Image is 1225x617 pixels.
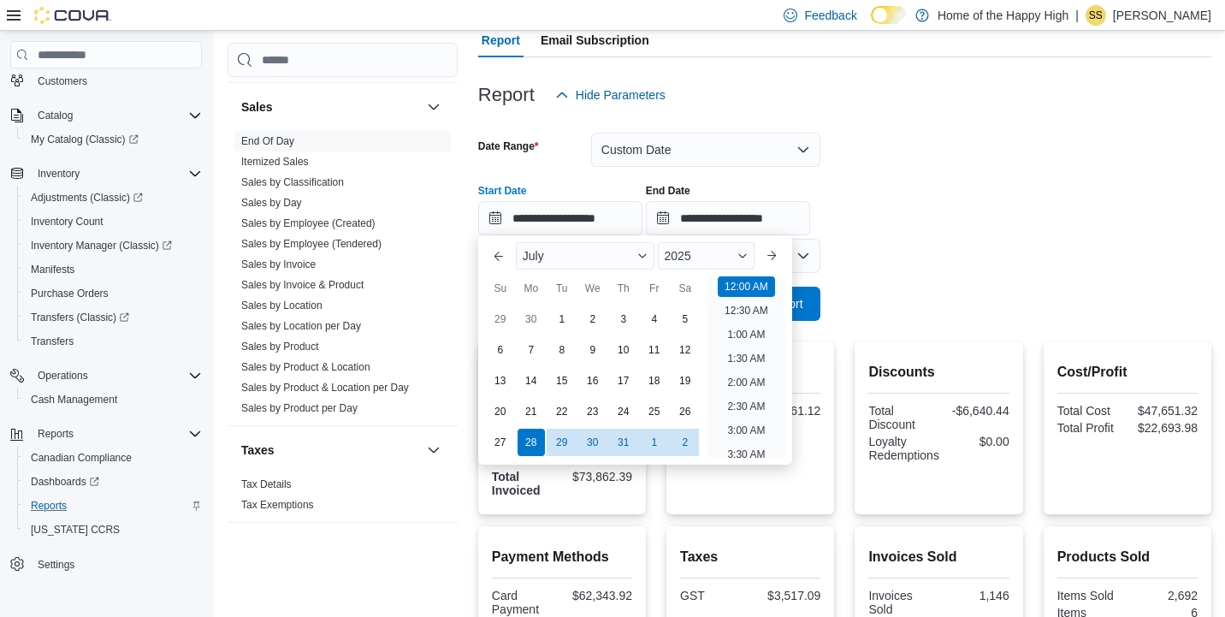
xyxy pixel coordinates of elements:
[665,249,691,263] span: 2025
[478,85,535,105] h3: Report
[24,187,150,208] a: Adjustments (Classic)
[17,234,209,258] a: Inventory Manager (Classic)
[241,155,309,169] span: Itemized Sales
[565,470,632,484] div: $73,862.39
[658,242,755,270] div: Button. Open the year selector. 2025 is currently selected.
[1113,5,1211,26] p: [PERSON_NAME]
[680,589,747,602] div: GST
[478,184,527,198] label: Start Date
[718,276,775,297] li: 12:00 AM
[1057,547,1198,567] h2: Products Sold
[641,398,668,425] div: day-25
[241,217,376,230] span: Sales by Employee (Created)
[548,429,576,456] div: day-29
[24,259,81,280] a: Manifests
[548,336,576,364] div: day-8
[1089,5,1103,26] span: SS
[565,589,632,602] div: $62,343.92
[34,7,111,24] img: Cova
[241,278,364,292] span: Sales by Invoice & Product
[518,336,545,364] div: day-7
[541,23,649,57] span: Email Subscription
[548,275,576,302] div: Tu
[31,523,120,537] span: [US_STATE] CCRS
[241,134,294,148] span: End Of Day
[579,398,607,425] div: day-23
[720,372,772,393] li: 2:00 AM
[1131,404,1198,418] div: $47,651.32
[868,435,939,462] div: Loyalty Redemptions
[943,589,1009,602] div: 1,146
[241,361,370,373] a: Sales by Product & Location
[718,300,775,321] li: 12:30 AM
[482,23,520,57] span: Report
[31,424,80,444] button: Reports
[24,211,110,232] a: Inventory Count
[24,283,115,304] a: Purchase Orders
[17,210,209,234] button: Inventory Count
[492,589,559,616] div: Card Payment
[680,547,820,567] h2: Taxes
[478,139,539,153] label: Date Range
[720,348,772,369] li: 1:30 AM
[641,306,668,333] div: day-4
[518,367,545,395] div: day-14
[3,104,209,128] button: Catalog
[241,319,361,333] span: Sales by Location per Day
[548,398,576,425] div: day-22
[241,442,420,459] button: Taxes
[871,24,872,25] span: Dark Mode
[241,498,314,512] span: Tax Exemptions
[485,242,512,270] button: Previous Month
[17,470,209,494] a: Dashboards
[24,259,202,280] span: Manifests
[641,336,668,364] div: day-11
[518,306,545,333] div: day-30
[17,258,209,282] button: Manifests
[241,381,409,395] span: Sales by Product & Location per Day
[24,472,106,492] a: Dashboards
[241,402,358,414] a: Sales by Product per Day
[24,389,202,410] span: Cash Management
[17,329,209,353] button: Transfers
[241,341,319,353] a: Sales by Product
[241,340,319,353] span: Sales by Product
[492,470,541,497] strong: Total Invoiced
[31,393,117,406] span: Cash Management
[796,249,810,263] button: Open list of options
[487,398,514,425] div: day-20
[241,156,309,168] a: Itemized Sales
[548,367,576,395] div: day-15
[17,446,209,470] button: Canadian Compliance
[579,367,607,395] div: day-16
[720,420,772,441] li: 3:00 AM
[943,404,1009,418] div: -$6,640.44
[423,97,444,117] button: Sales
[31,215,104,228] span: Inventory Count
[24,389,124,410] a: Cash Management
[31,365,202,386] span: Operations
[24,129,202,150] span: My Catalog (Classic)
[946,435,1009,448] div: $0.00
[228,131,458,425] div: Sales
[31,263,74,276] span: Manifests
[31,191,143,205] span: Adjustments (Classic)
[804,7,856,24] span: Feedback
[31,499,67,513] span: Reports
[24,331,202,352] span: Transfers
[672,429,699,456] div: day-2
[38,74,87,88] span: Customers
[31,424,202,444] span: Reports
[1131,589,1198,602] div: 2,692
[610,398,637,425] div: day-24
[478,201,642,235] input: Press the down key to enter a popover containing a calendar. Press the escape key to close the po...
[672,336,699,364] div: day-12
[31,105,202,126] span: Catalog
[17,282,209,306] button: Purchase Orders
[579,306,607,333] div: day-2
[241,478,292,490] a: Tax Details
[241,442,275,459] h3: Taxes
[3,364,209,388] button: Operations
[24,307,202,328] span: Transfers (Classic)
[241,478,292,491] span: Tax Details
